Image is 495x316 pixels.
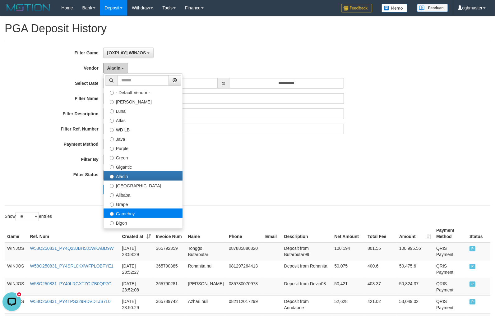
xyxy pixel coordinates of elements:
[110,156,114,160] input: Green
[332,242,365,260] td: 100,194
[226,295,263,313] td: 082112017299
[104,115,183,125] label: Atlas
[30,299,110,304] a: W58O250831_PY4TPS329RDVDTJS7L0
[397,278,434,295] td: 50,824.37
[5,242,27,260] td: WINJOS
[282,260,332,278] td: Deposit from Rohanita
[110,137,114,141] input: Java
[467,225,490,242] th: Status
[365,260,397,278] td: 400.6
[120,295,154,313] td: [DATE] 23:50:29
[282,278,332,295] td: Deposit from Devin08
[226,225,263,242] th: Phone
[226,278,263,295] td: 085780070978
[2,2,21,21] button: Open LiveChat chat widget
[470,299,476,305] span: PAID
[153,260,185,278] td: 365790385
[27,225,119,242] th: Ref. Num
[120,242,154,260] td: [DATE] 23:58:29
[110,203,114,207] input: Grape
[110,147,114,151] input: Purple
[470,246,476,251] span: PAID
[434,278,467,295] td: QRIS Payment
[470,264,476,269] span: PAID
[365,242,397,260] td: 801.55
[263,225,282,242] th: Email
[120,225,154,242] th: Created at: activate to sort column ascending
[110,193,114,197] input: Alibaba
[365,278,397,295] td: 403.37
[434,260,467,278] td: QRIS Payment
[5,225,27,242] th: Game
[397,295,434,313] td: 53,049.02
[470,282,476,287] span: PAID
[186,295,226,313] td: Azhari null
[107,66,121,71] span: Aladin
[397,242,434,260] td: 100,995.55
[30,246,113,251] a: W58O250831_PY4Q23JBH581WKABD9W
[332,278,365,295] td: 50,421
[104,143,183,153] label: Purple
[417,4,448,12] img: panduan.png
[110,212,114,216] input: Gameboy
[110,184,114,188] input: [GEOGRAPHIC_DATA]
[110,175,114,179] input: Aladin
[104,171,183,181] label: Aladin
[104,218,183,227] label: Bigon
[120,260,154,278] td: [DATE] 23:52:27
[110,91,114,95] input: - Default Vendor -
[30,263,113,268] a: W58O250831_PY4SRL0KXWFPLOBFYE1
[120,278,154,295] td: [DATE] 23:52:08
[104,134,183,143] label: Java
[110,109,114,113] input: Luna
[434,242,467,260] td: QRIS Payment
[104,153,183,162] label: Green
[153,295,185,313] td: 365789742
[5,212,52,221] label: Show entries
[153,278,185,295] td: 365790281
[30,281,111,286] a: W58O250831_PY40LRGXTZGI7B0QP7G
[218,78,229,89] span: to
[434,295,467,313] td: QRIS Payment
[107,50,146,55] span: [OXPLAY] WINJOS
[365,295,397,313] td: 421.02
[104,106,183,115] label: Luna
[103,48,154,58] button: [OXPLAY] WINJOS
[186,278,226,295] td: [PERSON_NAME]
[186,260,226,278] td: Rohanita null
[104,208,183,218] label: Gameboy
[382,4,408,12] img: Button%20Memo.svg
[104,87,183,97] label: - Default Vendor -
[110,100,114,104] input: [PERSON_NAME]
[104,227,183,236] label: Allstar
[332,225,365,242] th: Net Amount
[104,199,183,208] label: Grape
[397,260,434,278] td: 50,475.6
[434,225,467,242] th: Payment Method
[104,162,183,171] label: Gigantic
[226,260,263,278] td: 081297264413
[186,242,226,260] td: Tonggo Butarbutar
[332,260,365,278] td: 50,075
[397,225,434,242] th: Amount: activate to sort column ascending
[186,225,226,242] th: Name
[16,2,22,7] div: new message indicator
[104,97,183,106] label: [PERSON_NAME]
[226,242,263,260] td: 087885886820
[282,242,332,260] td: Deposit from Butarbutar99
[365,225,397,242] th: Total Fee
[5,278,27,295] td: WINJOS
[5,260,27,278] td: WINJOS
[103,63,128,73] button: Aladin
[282,225,332,242] th: Description
[104,181,183,190] label: [GEOGRAPHIC_DATA]
[153,242,185,260] td: 365792359
[5,3,52,12] img: MOTION_logo.png
[110,119,114,123] input: Atlas
[110,221,114,225] input: Bigon
[332,295,365,313] td: 52,628
[153,225,185,242] th: Invoice Num
[16,212,39,221] select: Showentries
[5,22,490,35] h1: PGA Deposit History
[110,165,114,169] input: Gigantic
